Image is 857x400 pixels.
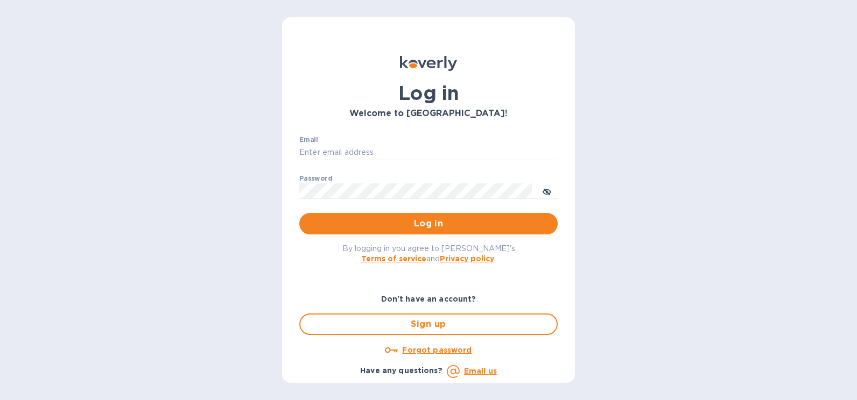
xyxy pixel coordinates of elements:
h3: Welcome to [GEOGRAPHIC_DATA]! [299,109,558,119]
label: Password [299,175,332,182]
span: Sign up [309,318,548,331]
button: toggle password visibility [536,180,558,202]
button: Sign up [299,313,558,335]
span: By logging in you agree to [PERSON_NAME]'s and . [342,244,515,263]
b: Have any questions? [360,366,442,375]
b: Don't have an account? [381,295,476,303]
input: Enter email address [299,145,558,161]
a: Terms of service [361,254,426,263]
a: Privacy policy [440,254,494,263]
img: Koverly [400,56,457,71]
h1: Log in [299,82,558,104]
button: Log in [299,213,558,234]
span: Log in [308,217,549,230]
label: Email [299,137,318,143]
a: Email us [464,367,497,375]
u: Forgot password [402,346,472,354]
